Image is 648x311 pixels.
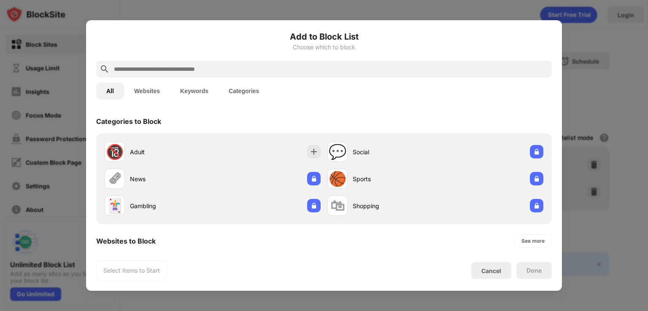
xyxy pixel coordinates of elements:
div: Done [526,267,542,274]
div: 💬 [329,143,346,161]
button: Websites [124,83,170,99]
button: All [96,83,124,99]
div: News [130,174,213,183]
div: Select Items to Start [103,266,160,275]
div: Cancel [481,267,501,274]
button: Categories [219,83,269,99]
div: Sports [353,174,435,183]
div: See more [521,237,545,245]
div: Choose which to block [96,44,552,51]
div: Shopping [353,201,435,210]
div: Categories to Block [96,117,161,126]
div: 🃏 [106,197,124,214]
div: Gambling [130,201,213,210]
div: 🔞 [106,143,124,161]
button: Keywords [170,83,219,99]
div: 🗞 [108,170,122,188]
h6: Add to Block List [96,30,552,43]
div: 🛍 [330,197,345,214]
div: Websites to Block [96,237,156,245]
div: 🏀 [329,170,346,188]
div: Adult [130,147,213,156]
img: search.svg [100,64,110,74]
div: Social [353,147,435,156]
